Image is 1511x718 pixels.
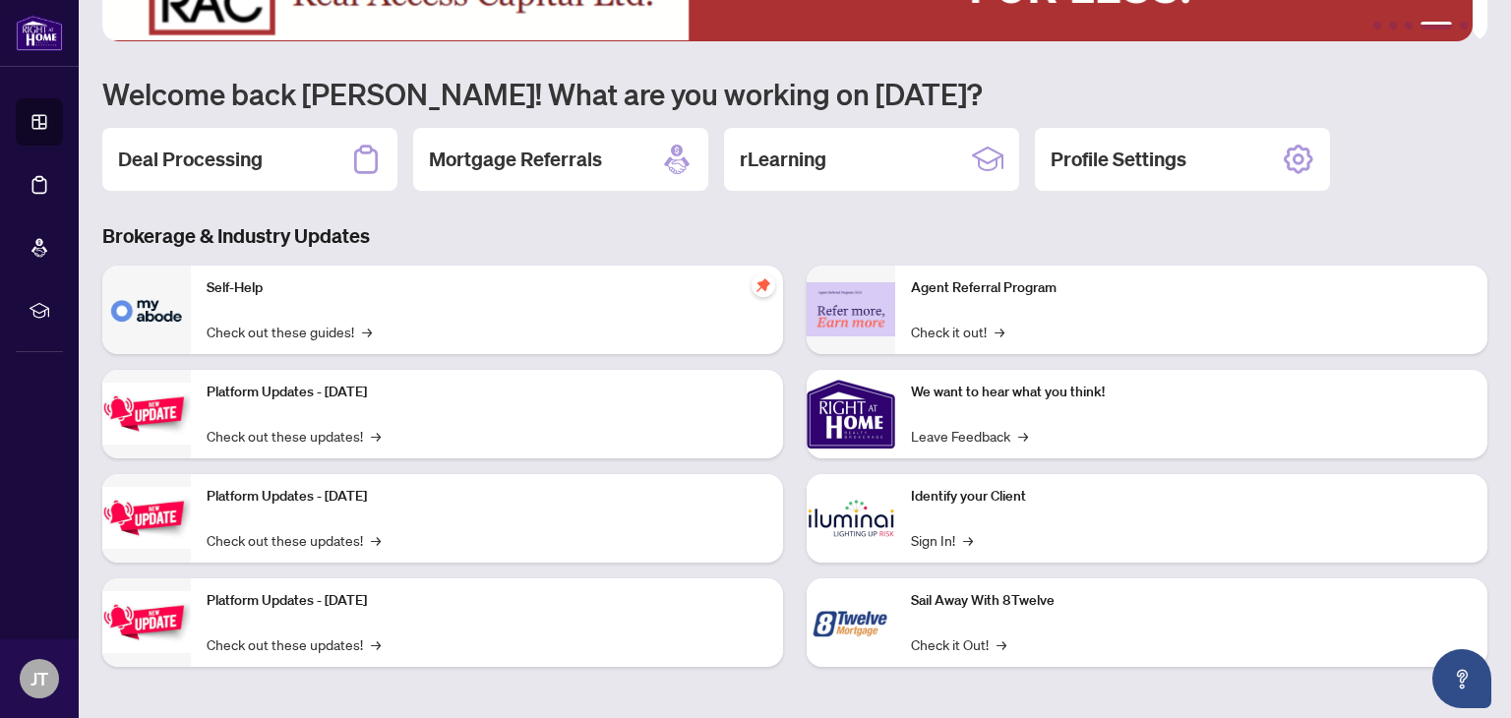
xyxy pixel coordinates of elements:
img: Platform Updates - June 23, 2025 [102,591,191,653]
button: 5 [1460,22,1468,30]
button: Open asap [1432,649,1491,708]
h2: Mortgage Referrals [429,146,602,173]
h2: Deal Processing [118,146,263,173]
a: Sign In!→ [911,529,973,551]
h1: Welcome back [PERSON_NAME]! What are you working on [DATE]? [102,75,1487,112]
p: Platform Updates - [DATE] [207,590,767,612]
img: logo [16,15,63,51]
span: JT [30,665,48,692]
span: → [995,321,1004,342]
img: Agent Referral Program [807,282,895,336]
h3: Brokerage & Industry Updates [102,222,1487,250]
img: Self-Help [102,266,191,354]
p: Identify your Client [911,486,1472,508]
img: Platform Updates - July 8, 2025 [102,487,191,549]
button: 2 [1389,22,1397,30]
a: Check out these updates!→ [207,529,381,551]
span: → [997,633,1006,655]
img: Sail Away With 8Twelve [807,578,895,667]
button: 4 [1420,22,1452,30]
p: Self-Help [207,277,767,299]
button: 3 [1405,22,1413,30]
img: Identify your Client [807,474,895,563]
h2: rLearning [740,146,826,173]
p: Sail Away With 8Twelve [911,590,1472,612]
p: Platform Updates - [DATE] [207,486,767,508]
a: Check it Out!→ [911,633,1006,655]
span: → [371,425,381,447]
span: → [963,529,973,551]
a: Check it out!→ [911,321,1004,342]
p: We want to hear what you think! [911,382,1472,403]
span: → [371,529,381,551]
a: Check out these guides!→ [207,321,372,342]
span: pushpin [752,273,775,297]
p: Agent Referral Program [911,277,1472,299]
img: Platform Updates - July 21, 2025 [102,383,191,445]
span: → [362,321,372,342]
span: → [371,633,381,655]
button: 1 [1373,22,1381,30]
span: → [1018,425,1028,447]
a: Leave Feedback→ [911,425,1028,447]
img: We want to hear what you think! [807,370,895,458]
a: Check out these updates!→ [207,633,381,655]
h2: Profile Settings [1051,146,1186,173]
a: Check out these updates!→ [207,425,381,447]
p: Platform Updates - [DATE] [207,382,767,403]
